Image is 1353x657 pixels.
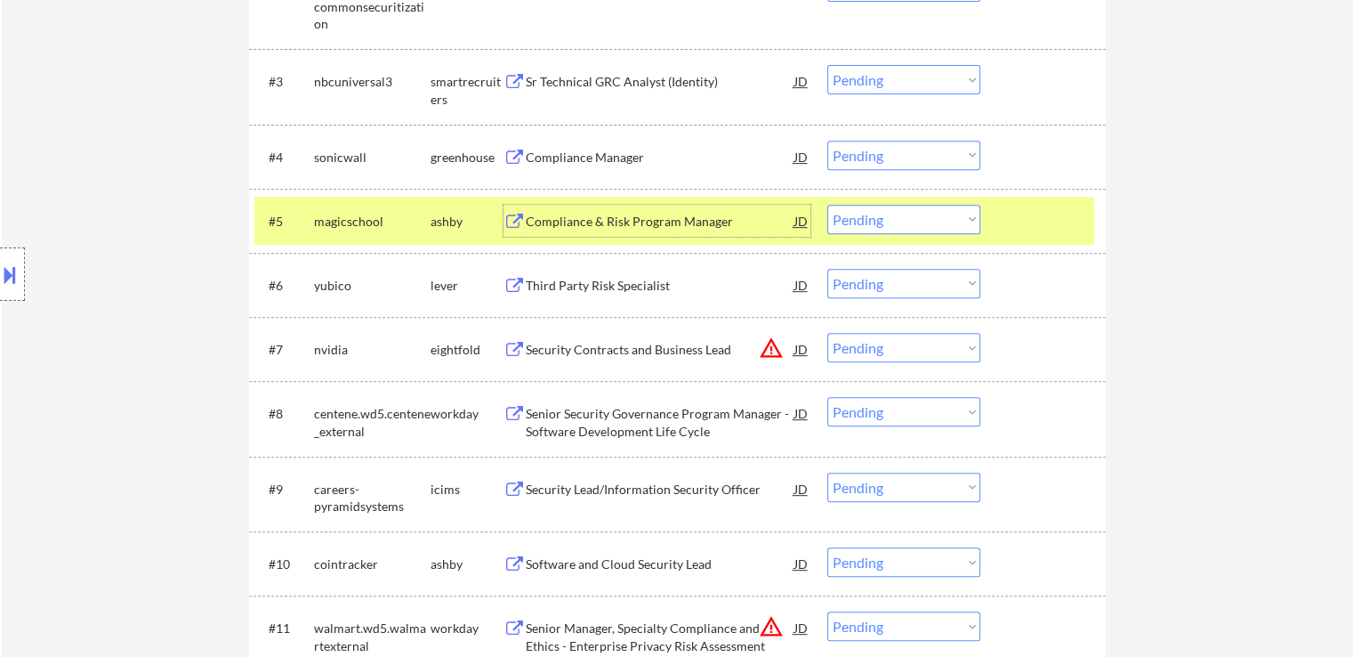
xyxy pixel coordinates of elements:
button: warning_amber [759,336,784,361]
div: JD [793,65,810,97]
div: JD [793,205,810,237]
div: icims [431,481,503,499]
div: Security Contracts and Business Lead [526,341,794,359]
div: centene.wd5.centene_external [314,405,431,440]
div: Security Lead/Information Security Officer [526,481,794,499]
div: eightfold [431,341,503,359]
div: #11 [269,620,300,637]
div: JD [793,333,810,365]
div: Senior Manager, Specialty Compliance and Ethics - Enterprise Privacy Risk Assessment [526,620,794,654]
div: JD [793,397,810,429]
div: ashby [431,556,503,573]
div: yubico [314,277,431,295]
div: nbcuniversal3 [314,73,431,91]
div: workday [431,620,503,637]
div: smartrecruiters [431,73,503,108]
div: Third Party Risk Specialist [526,277,794,295]
div: nvidia [314,341,431,359]
div: lever [431,277,503,295]
div: ashby [431,213,503,231]
div: Compliance Manager [526,149,794,166]
div: cointracker [314,556,431,573]
div: JD [793,473,810,505]
div: JD [793,547,810,580]
div: magicschool [314,213,431,231]
div: Senior Security Governance Program Manager - Software Development Life Cycle [526,405,794,440]
div: Compliance & Risk Program Manager [526,213,794,231]
div: workday [431,405,503,423]
div: greenhouse [431,149,503,166]
div: JD [793,141,810,173]
div: Software and Cloud Security Lead [526,556,794,573]
div: walmart.wd5.walmartexternal [314,620,431,654]
div: Sr Technical GRC Analyst (Identity) [526,73,794,91]
div: #10 [269,556,300,573]
div: #3 [269,73,300,91]
button: warning_amber [759,614,784,639]
div: JD [793,612,810,644]
div: careers-pyramidsystems [314,481,431,515]
div: sonicwall [314,149,431,166]
div: #9 [269,481,300,499]
div: JD [793,269,810,301]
